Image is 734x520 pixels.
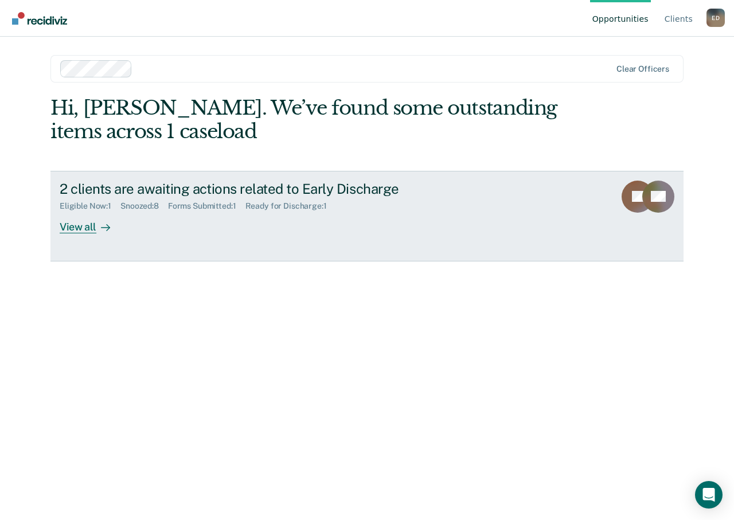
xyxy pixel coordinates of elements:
[60,211,124,233] div: View all
[245,201,336,211] div: Ready for Discharge : 1
[50,171,684,261] a: 2 clients are awaiting actions related to Early DischargeEligible Now:1Snoozed:8Forms Submitted:1...
[706,9,725,27] div: E D
[12,12,67,25] img: Recidiviz
[120,201,168,211] div: Snoozed : 8
[60,181,462,197] div: 2 clients are awaiting actions related to Early Discharge
[695,481,723,509] div: Open Intercom Messenger
[50,96,557,143] div: Hi, [PERSON_NAME]. We’ve found some outstanding items across 1 caseload
[616,64,669,74] div: Clear officers
[60,201,120,211] div: Eligible Now : 1
[168,201,245,211] div: Forms Submitted : 1
[706,9,725,27] button: Profile dropdown button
